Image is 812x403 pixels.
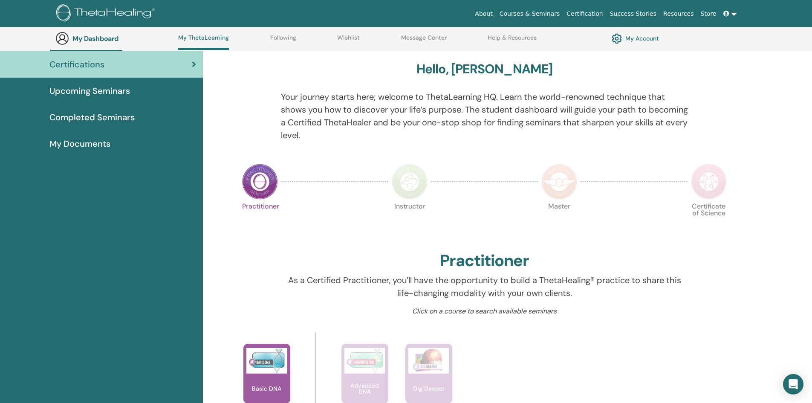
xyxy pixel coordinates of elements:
a: My Account [612,31,659,46]
a: Message Center [401,34,447,48]
p: As a Certified Practitioner, you’ll have the opportunity to build a ThetaHealing® practice to sha... [281,274,688,299]
a: My ThetaLearning [178,34,229,50]
img: logo.png [56,4,158,23]
p: Master [541,203,577,239]
h3: My Dashboard [72,35,158,43]
span: My Documents [49,137,110,150]
p: Click on a course to search available seminars [281,306,688,316]
img: Certificate of Science [691,164,727,200]
img: cog.svg [612,31,622,46]
a: Resources [660,6,697,22]
span: Upcoming Seminars [49,84,130,97]
img: generic-user-icon.jpg [55,32,69,45]
h3: Hello, [PERSON_NAME] [416,61,553,77]
a: Certification [563,6,606,22]
h2: Practitioner [440,251,529,271]
p: Basic DNA [249,386,285,391]
img: Dig Deeper [408,348,449,374]
a: Following [270,34,296,48]
a: Help & Resources [488,34,537,48]
p: Advanced DNA [341,383,388,394]
div: Open Intercom Messenger [783,374,803,394]
img: Basic DNA [246,348,287,374]
a: Success Stories [607,6,660,22]
img: Practitioner [242,164,278,200]
img: Advanced DNA [344,348,385,374]
p: Practitioner [242,203,278,239]
span: Completed Seminars [49,111,135,124]
img: Master [541,164,577,200]
a: About [471,6,496,22]
img: Instructor [392,164,428,200]
p: Instructor [392,203,428,239]
p: Dig Deeper [410,386,448,391]
p: Your journey starts here; welcome to ThetaLearning HQ. Learn the world-renowned technique that sh... [281,90,688,142]
a: Store [697,6,720,22]
a: Courses & Seminars [496,6,563,22]
span: Certifications [49,58,104,71]
p: Certificate of Science [691,203,727,239]
a: Wishlist [337,34,360,48]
